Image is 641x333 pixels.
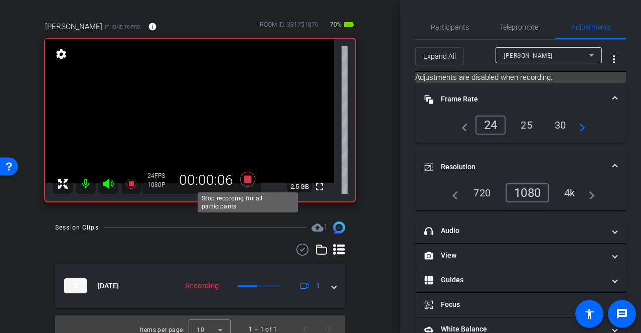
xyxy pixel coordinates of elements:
span: [PERSON_NAME] [45,21,102,32]
mat-expansion-panel-header: thumb-nail[DATE]Recording1 [55,264,345,308]
span: 1 [316,281,320,291]
mat-panel-title: Resolution [424,162,605,172]
div: 1080P [147,181,173,189]
mat-icon: message [616,308,628,320]
span: Adjustments [571,24,611,31]
mat-expansion-panel-header: Resolution [415,151,626,183]
div: 24 [147,172,173,180]
span: Expand All [423,47,456,66]
mat-icon: navigate_before [456,119,468,131]
div: Frame Rate [415,116,626,143]
span: 2.5 GB [287,181,312,193]
span: 70% [329,17,343,33]
mat-card: Adjustments are disabled when recording. [415,72,626,83]
span: Participants [431,24,469,31]
mat-expansion-panel-header: Guides [415,268,626,292]
mat-icon: info [148,22,157,31]
mat-expansion-panel-header: Frame Rate [415,83,626,116]
mat-icon: navigate_next [583,187,595,199]
mat-expansion-panel-header: View [415,244,626,268]
span: [DATE] [98,281,119,291]
div: ROOM ID: 381751876 [260,20,318,35]
span: Destinations for your clips [311,221,328,234]
mat-expansion-panel-header: Focus [415,293,626,317]
mat-panel-title: Focus [424,299,605,310]
button: Expand All [415,47,464,65]
div: Resolution [415,183,626,210]
mat-icon: more_vert [608,53,620,65]
span: FPS [154,172,165,179]
mat-panel-title: Audio [424,226,605,236]
img: Session clips [333,221,345,234]
mat-panel-title: Frame Rate [424,94,605,104]
mat-icon: cloud_upload [311,221,324,234]
div: Recording [180,280,224,292]
img: thumb-nail [64,278,87,293]
span: iPhone 16 Pro [105,23,140,31]
span: 1 [324,223,328,232]
div: Stop recording for all participants [198,192,298,212]
button: More Options for Adjustments Panel [602,47,626,71]
mat-icon: settings [54,48,68,60]
mat-expansion-panel-header: Audio [415,219,626,243]
mat-panel-title: Guides [424,275,605,285]
mat-icon: navigate_next [573,119,585,131]
mat-icon: fullscreen [313,181,326,193]
mat-icon: accessibility [583,308,595,320]
div: Session Clips [55,223,99,233]
mat-icon: battery_std [343,19,355,31]
mat-panel-title: View [424,250,605,261]
mat-icon: navigate_before [446,187,458,199]
span: [PERSON_NAME] [504,52,553,59]
span: Teleprompter [500,24,541,31]
div: 00:00:06 [173,172,240,189]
